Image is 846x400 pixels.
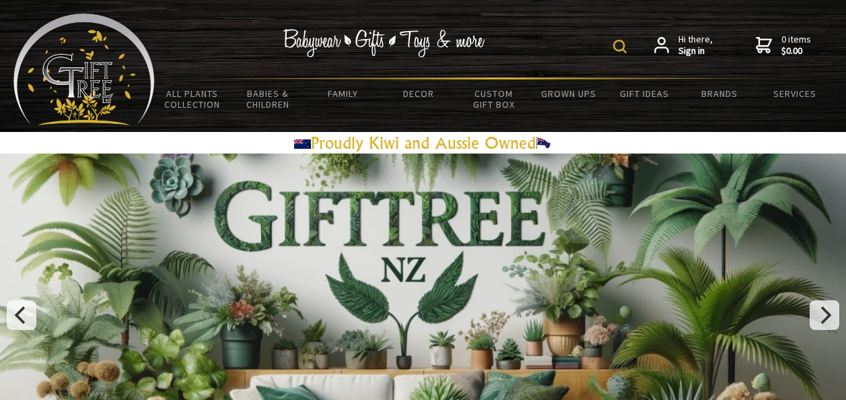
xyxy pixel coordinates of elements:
strong: Sign in [678,45,713,57]
span: 0 items [781,33,811,57]
a: Services [757,79,833,108]
span: Hi there, [678,34,713,57]
a: Proudly Kiwi and Aussie Owned [294,133,553,153]
button: Next [810,300,839,330]
a: 0 items$0.00 [756,34,811,57]
a: All Plants Collection [155,79,230,119]
a: Decor [381,79,456,108]
img: Babyware - Gifts - Toys and more... [13,13,155,125]
a: Hi there,Sign in [654,34,713,57]
a: Gift Ideas [606,79,682,108]
button: Previous [7,300,36,330]
a: Brands [682,79,757,108]
a: Family [306,79,381,108]
a: Custom Gift Box [456,79,532,119]
img: Babywear - Gifts - Toys & more [283,29,485,57]
a: Babies & Children [230,79,306,119]
a: Grown Ups [531,79,606,108]
img: product search [613,40,627,53]
strong: $0.00 [781,45,811,57]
